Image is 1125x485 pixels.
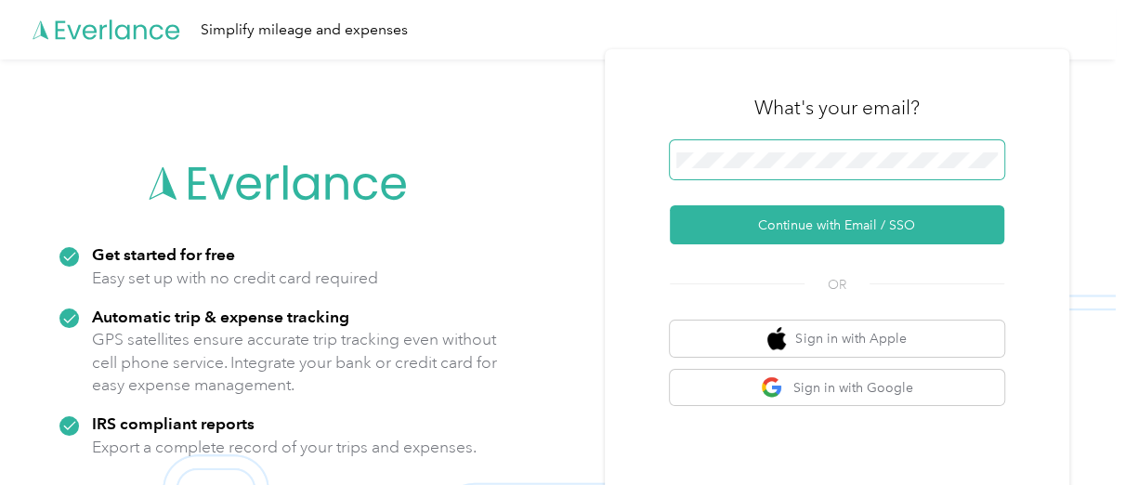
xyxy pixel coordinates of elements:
[767,327,786,350] img: apple logo
[754,95,920,121] h3: What's your email?
[92,328,498,397] p: GPS satellites ensure accurate trip tracking even without cell phone service. Integrate your bank...
[805,275,870,295] span: OR
[201,19,408,42] div: Simplify mileage and expenses
[92,413,255,433] strong: IRS compliant reports
[670,321,1004,357] button: apple logoSign in with Apple
[670,370,1004,406] button: google logoSign in with Google
[92,244,235,264] strong: Get started for free
[92,307,349,326] strong: Automatic trip & expense tracking
[92,267,378,290] p: Easy set up with no credit card required
[761,376,784,400] img: google logo
[92,436,477,459] p: Export a complete record of your trips and expenses.
[670,205,1004,244] button: Continue with Email / SSO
